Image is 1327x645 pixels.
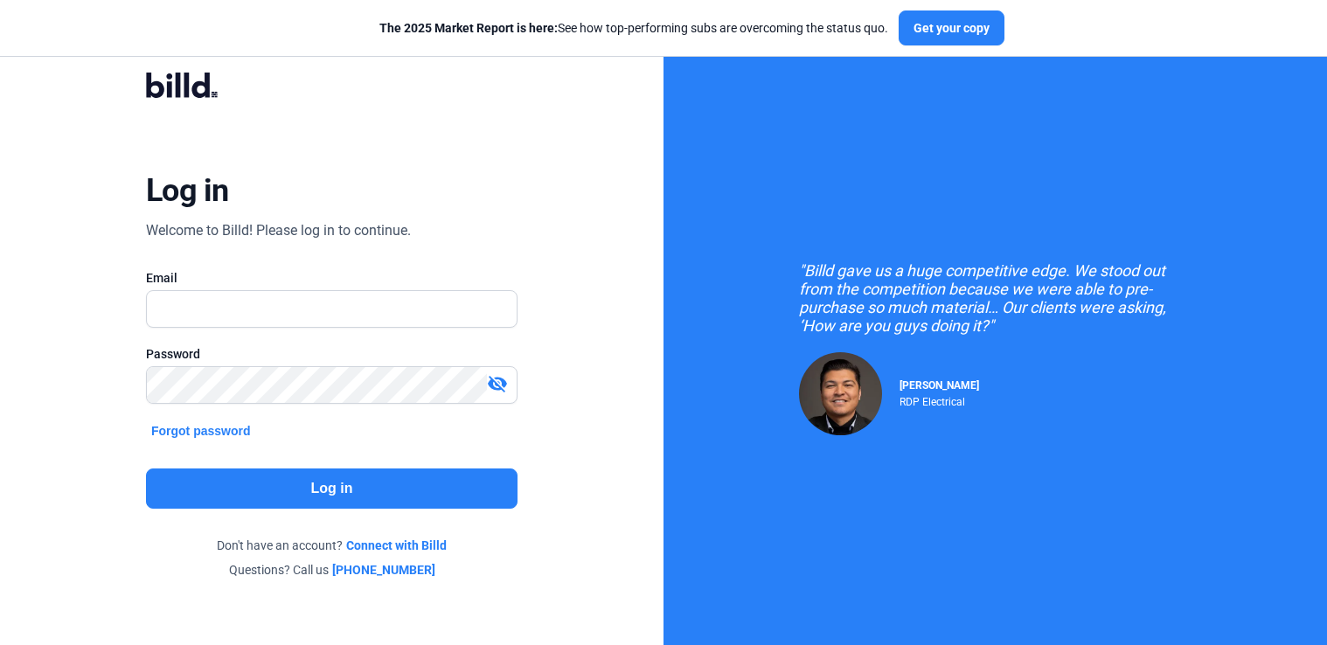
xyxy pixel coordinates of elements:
a: Connect with Billd [346,537,447,554]
div: Welcome to Billd! Please log in to continue. [146,220,411,241]
img: Raul Pacheco [799,352,882,435]
a: [PHONE_NUMBER] [332,561,435,579]
button: Get your copy [899,10,1004,45]
mat-icon: visibility_off [487,373,508,394]
button: Forgot password [146,421,256,440]
div: "Billd gave us a huge competitive edge. We stood out from the competition because we were able to... [799,261,1192,335]
div: Email [146,269,518,287]
span: The 2025 Market Report is here: [379,21,558,35]
div: RDP Electrical [900,392,979,408]
div: Questions? Call us [146,561,518,579]
span: [PERSON_NAME] [900,379,979,392]
div: Password [146,345,518,363]
button: Log in [146,468,518,509]
div: Log in [146,171,229,210]
div: Don't have an account? [146,537,518,554]
div: See how top-performing subs are overcoming the status quo. [379,19,888,37]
